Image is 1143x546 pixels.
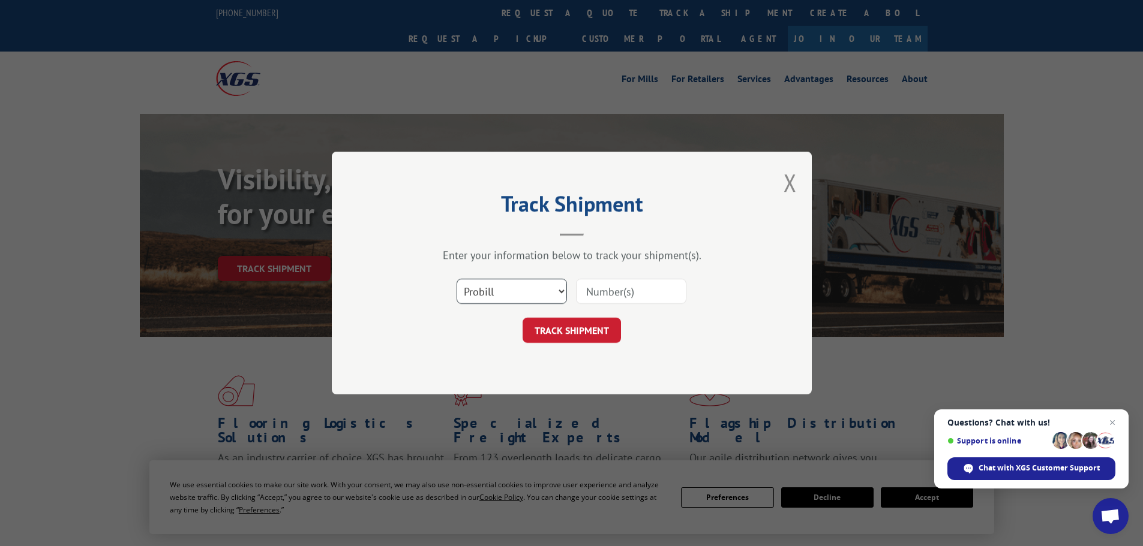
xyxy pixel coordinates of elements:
[1093,498,1129,534] a: Open chat
[784,167,797,198] button: Close modal
[947,418,1115,427] span: Questions? Chat with us!
[947,457,1115,480] span: Chat with XGS Customer Support
[576,279,686,304] input: Number(s)
[392,195,752,218] h2: Track Shipment
[947,436,1048,445] span: Support is online
[392,248,752,262] div: Enter your information below to track your shipment(s).
[523,318,621,343] button: TRACK SHIPMENT
[979,463,1100,473] span: Chat with XGS Customer Support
